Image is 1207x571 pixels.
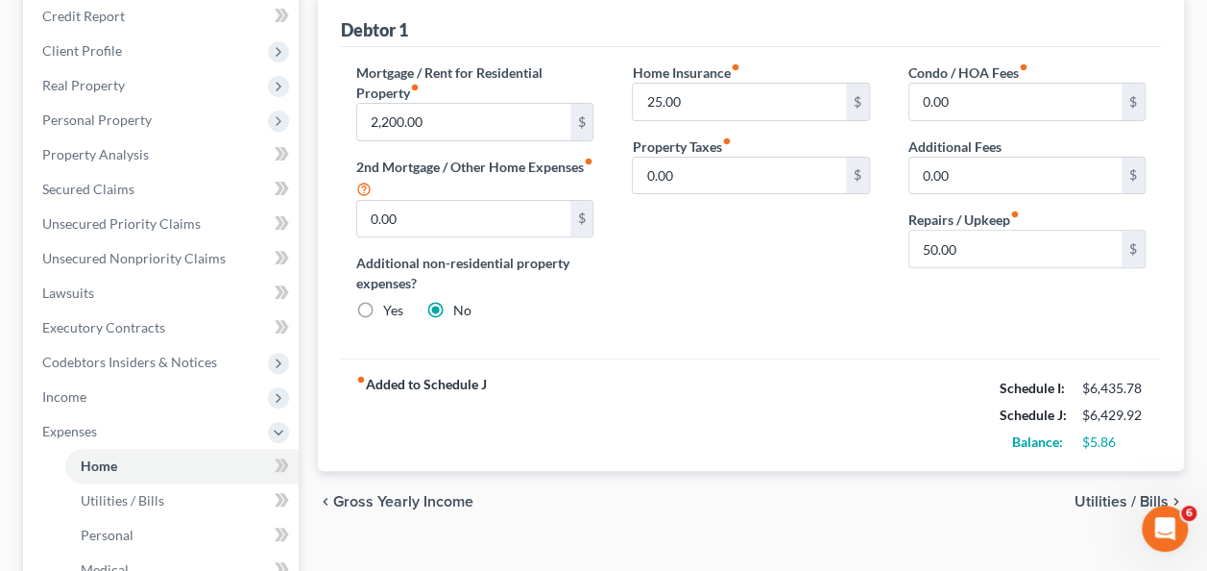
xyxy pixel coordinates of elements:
[410,83,420,92] i: fiber_manual_record
[1074,494,1184,509] button: Utilities / Bills chevron_right
[27,172,299,207] a: Secured Claims
[1122,84,1145,120] div: $
[318,494,473,509] button: chevron_left Gross Yearly Income
[356,375,366,385] i: fiber_manual_record
[318,494,333,509] i: chevron_left
[1142,506,1188,552] iframe: Intercom live chat
[633,158,845,194] input: --
[357,201,569,237] input: --
[584,157,593,166] i: fiber_manual_record
[632,62,739,83] label: Home Insurance
[356,157,593,200] label: 2nd Mortgage / Other Home Expenses
[1082,406,1146,425] div: $6,429.92
[721,137,731,146] i: fiber_manual_record
[908,210,1020,230] label: Repairs / Upkeep
[632,137,731,157] label: Property Taxes
[909,158,1122,194] input: --
[909,231,1122,267] input: --
[65,449,299,484] a: Home
[42,112,152,128] span: Personal Property
[81,492,164,509] span: Utilities / Bills
[383,301,403,320] label: Yes
[730,62,739,72] i: fiber_manual_record
[42,181,134,197] span: Secured Claims
[908,62,1028,83] label: Condo / HOA Fees
[42,77,125,93] span: Real Property
[81,458,117,474] span: Home
[1012,434,1063,450] strong: Balance:
[42,319,165,335] span: Executory Contracts
[356,62,593,103] label: Mortgage / Rent for Residential Property
[27,207,299,241] a: Unsecured Priority Claims
[453,301,471,320] label: No
[42,146,149,162] span: Property Analysis
[42,354,217,370] span: Codebtors Insiders & Notices
[570,201,593,237] div: $
[42,42,122,59] span: Client Profile
[65,484,299,518] a: Utilities / Bills
[846,84,869,120] div: $
[333,494,473,509] span: Gross Yearly Income
[357,104,569,140] input: --
[42,8,125,24] span: Credit Report
[909,84,1122,120] input: --
[42,388,86,405] span: Income
[1082,379,1146,398] div: $6,435.78
[633,84,845,120] input: --
[1000,380,1065,396] strong: Schedule I:
[42,250,226,266] span: Unsecured Nonpriority Claims
[1122,231,1145,267] div: $
[27,137,299,172] a: Property Analysis
[1000,407,1067,423] strong: Schedule J:
[27,276,299,310] a: Lawsuits
[42,423,97,439] span: Expenses
[341,18,408,41] div: Debtor 1
[1169,494,1184,509] i: chevron_right
[1122,158,1145,194] div: $
[570,104,593,140] div: $
[65,518,299,553] a: Personal
[27,241,299,276] a: Unsecured Nonpriority Claims
[1019,62,1028,72] i: fiber_manual_record
[42,215,201,232] span: Unsecured Priority Claims
[908,137,1002,157] label: Additional Fees
[1082,433,1146,452] div: $5.86
[356,375,487,456] strong: Added to Schedule J
[1181,506,1196,521] span: 6
[42,285,94,301] span: Lawsuits
[1074,494,1169,509] span: Utilities / Bills
[846,158,869,194] div: $
[81,527,133,543] span: Personal
[356,253,593,293] label: Additional non-residential property expenses?
[1010,210,1020,219] i: fiber_manual_record
[27,310,299,345] a: Executory Contracts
